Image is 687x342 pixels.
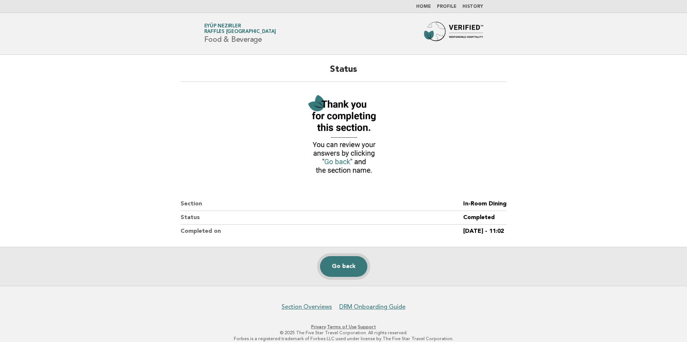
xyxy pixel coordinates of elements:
[320,256,367,277] a: Go back
[463,197,506,211] dd: In-Room Dining
[282,303,332,311] a: Section Overviews
[311,324,326,329] a: Privacy
[204,24,276,34] a: Eyüp NezirlerRaffles [GEOGRAPHIC_DATA]
[117,336,570,342] p: Forbes is a registered trademark of Forbes LLC used under license by The Five Star Travel Corpora...
[339,303,405,311] a: DRM Onboarding Guide
[416,4,431,9] a: Home
[181,211,463,225] dt: Status
[463,211,506,225] dd: Completed
[462,4,483,9] a: History
[303,91,384,180] img: Verified
[117,330,570,336] p: © 2025 The Five Star Travel Corporation. All rights reserved.
[181,197,463,211] dt: Section
[181,64,506,82] h2: Status
[358,324,376,329] a: Support
[117,324,570,330] p: · ·
[204,24,276,43] h1: Food & Beverage
[204,30,276,34] span: Raffles [GEOGRAPHIC_DATA]
[437,4,457,9] a: Profile
[181,225,463,238] dt: Completed on
[424,22,483,46] img: Forbes Travel Guide
[463,225,506,238] dd: [DATE] - 11:02
[327,324,357,329] a: Terms of Use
